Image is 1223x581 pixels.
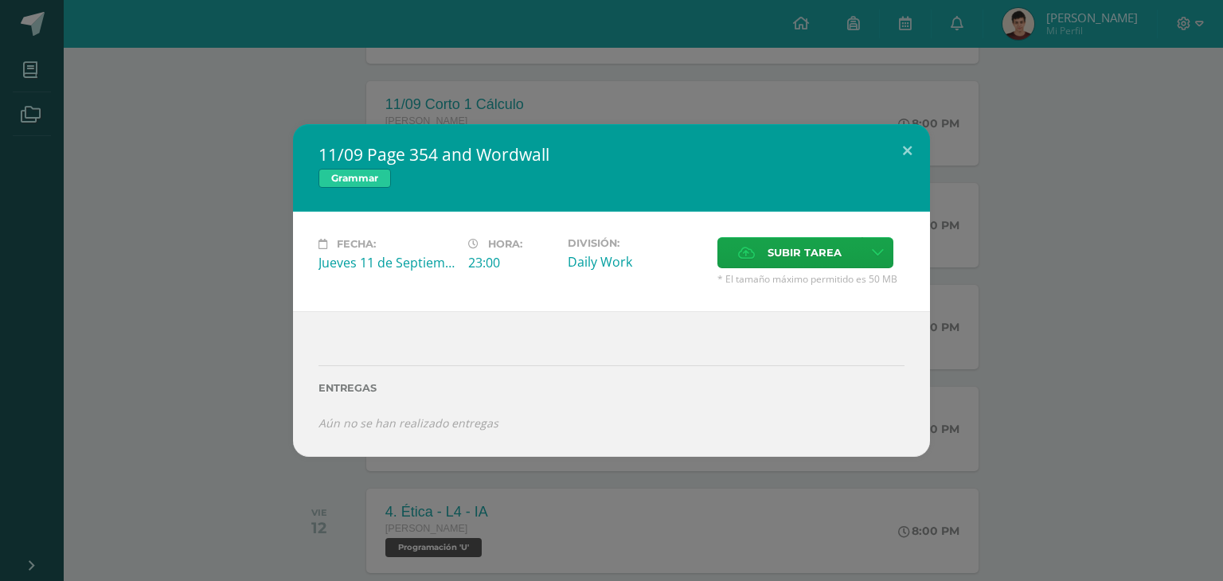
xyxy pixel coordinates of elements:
[318,254,455,271] div: Jueves 11 de Septiembre
[568,237,705,249] label: División:
[468,254,555,271] div: 23:00
[318,382,905,394] label: Entregas
[337,238,376,250] span: Fecha:
[318,169,391,188] span: Grammar
[885,124,930,178] button: Close (Esc)
[488,238,522,250] span: Hora:
[768,238,842,267] span: Subir tarea
[318,415,498,431] i: Aún no se han realizado entregas
[318,143,905,166] h2: 11/09 Page 354 and Wordwall
[717,272,905,286] span: * El tamaño máximo permitido es 50 MB
[568,253,705,271] div: Daily Work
